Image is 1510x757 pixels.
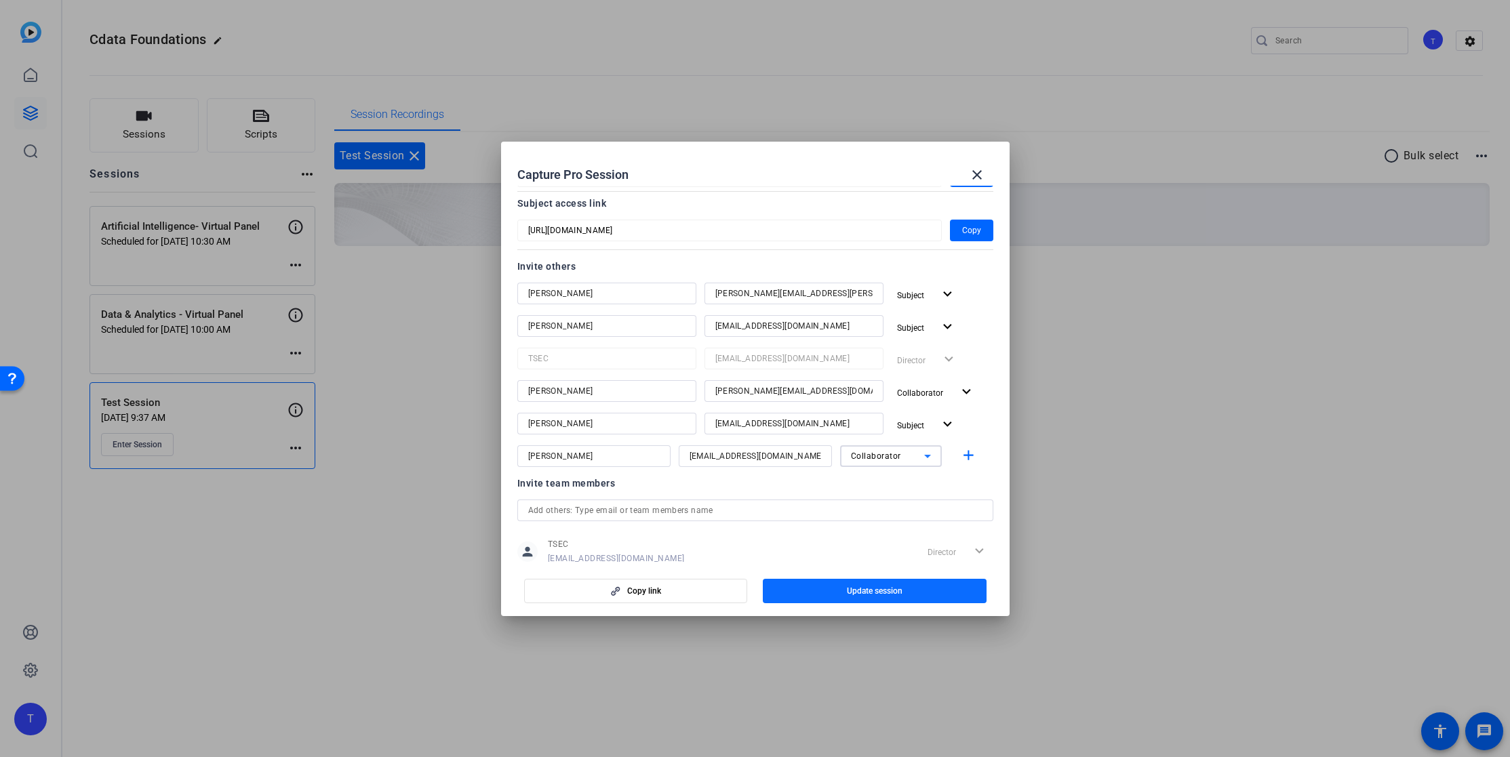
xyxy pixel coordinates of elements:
[528,383,686,399] input: Name...
[958,384,975,401] mat-icon: expand_more
[939,286,956,303] mat-icon: expand_more
[962,222,981,239] span: Copy
[528,350,686,367] input: Name...
[950,165,993,187] button: Copy
[517,159,993,191] div: Capture Pro Session
[517,258,993,274] div: Invite others
[847,586,902,596] span: Update session
[969,167,985,183] mat-icon: close
[715,415,873,432] input: Email...
[517,195,993,211] div: Subject access link
[524,579,748,603] button: Copy link
[528,415,686,432] input: Name...
[528,502,982,518] input: Add others: Type email or team members name
[763,579,987,603] button: Update session
[517,475,993,491] div: Invite team members
[897,291,924,300] span: Subject
[528,222,931,239] input: Session OTP
[528,318,686,334] input: Name...
[528,285,686,302] input: Name...
[690,448,821,464] input: Email...
[627,586,661,596] span: Copy link
[892,380,980,405] button: Collaborator
[548,539,685,550] span: TSEC
[715,318,873,334] input: Email...
[939,319,956,335] mat-icon: expand_more
[897,323,924,333] span: Subject
[517,541,538,562] mat-icon: person
[892,413,961,437] button: Subject
[960,447,977,464] mat-icon: add
[851,451,901,461] span: Collaborator
[939,416,956,433] mat-icon: expand_more
[715,285,873,302] input: Email...
[892,283,961,307] button: Subject
[892,315,961,340] button: Subject
[897,388,943,398] span: Collaborator
[548,553,685,564] span: [EMAIL_ADDRESS][DOMAIN_NAME]
[950,220,993,241] button: Copy
[715,350,873,367] input: Email...
[528,448,660,464] input: Name...
[715,383,873,399] input: Email...
[897,421,924,430] span: Subject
